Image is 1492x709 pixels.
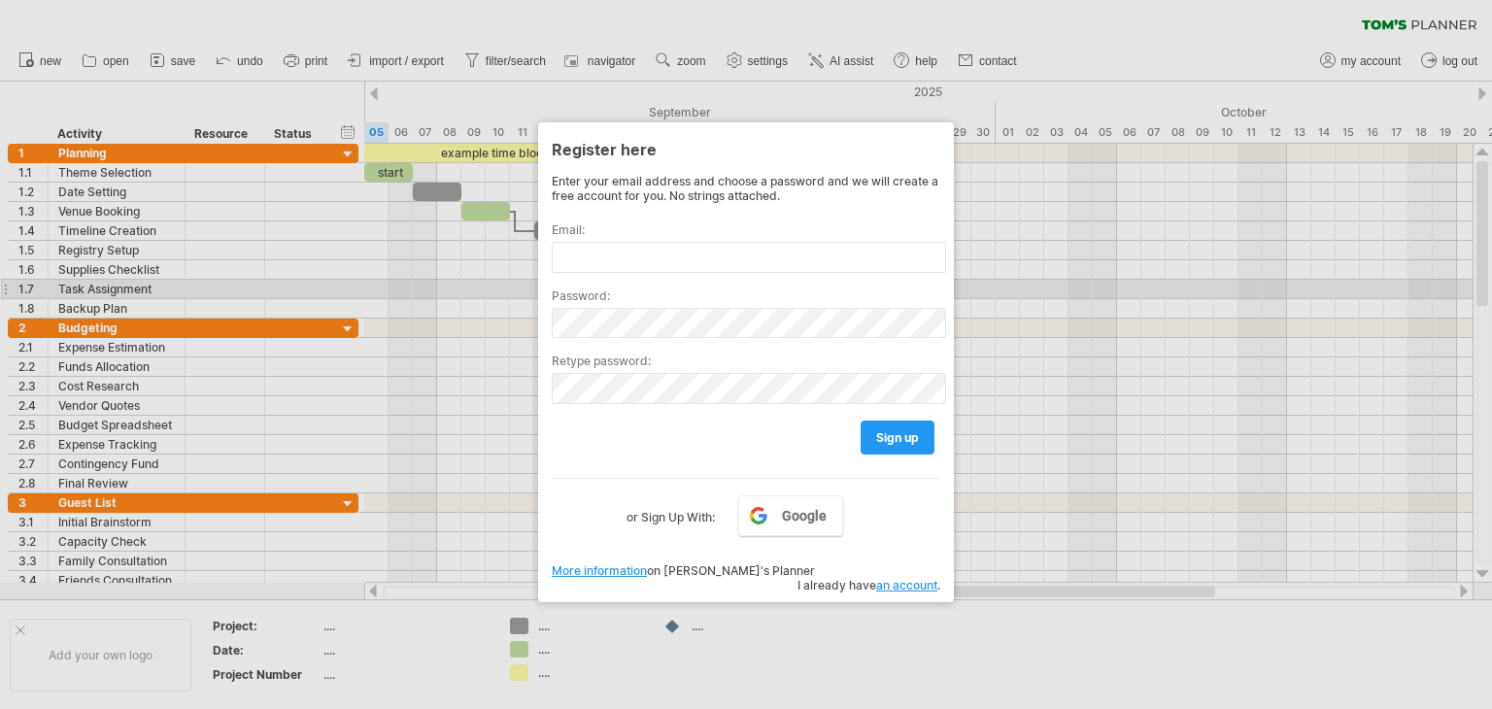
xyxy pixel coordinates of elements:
div: Enter your email address and choose a password and we will create a free account for you. No stri... [552,174,940,203]
div: Register here [552,131,940,166]
span: I already have . [797,578,940,592]
label: Email: [552,222,940,237]
span: Google [782,508,827,523]
label: Retype password: [552,354,940,368]
span: sign up [876,430,919,445]
a: an account [876,578,937,592]
span: on [PERSON_NAME]'s Planner [552,563,815,578]
label: Password: [552,288,940,303]
label: or Sign Up With: [627,495,715,528]
a: sign up [861,421,934,455]
a: Google [738,495,843,536]
a: More information [552,563,647,578]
